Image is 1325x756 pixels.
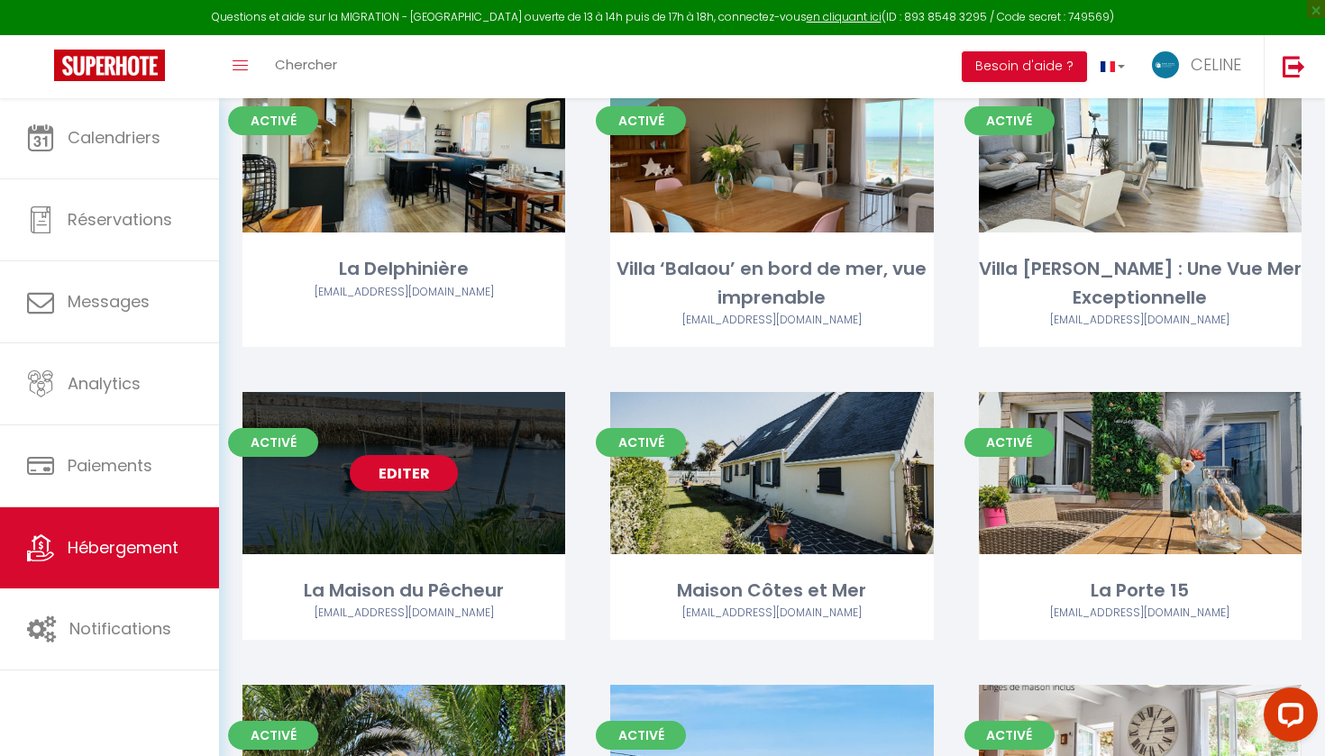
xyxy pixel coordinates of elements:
div: Villa [PERSON_NAME] : Une Vue Mer Exceptionnelle [979,255,1302,312]
div: Airbnb [610,312,933,329]
span: Réservations [68,208,172,231]
span: Notifications [69,617,171,640]
button: Besoin d'aide ? [962,51,1087,82]
a: Editer [1086,133,1194,169]
span: Activé [228,428,318,457]
a: Editer [717,133,826,169]
a: Chercher [261,35,351,98]
div: La Porte 15 [979,577,1302,605]
div: Airbnb [979,605,1302,622]
a: Editer [350,133,458,169]
span: Activé [596,106,686,135]
span: Activé [964,428,1055,457]
span: Messages [68,290,150,313]
div: La Delphinière [242,255,565,283]
span: Activé [596,428,686,457]
a: Editer [1086,455,1194,491]
img: logout [1283,55,1305,77]
div: Airbnb [979,312,1302,329]
img: ... [1152,51,1179,78]
div: La Maison du Pêcheur [242,577,565,605]
a: en cliquant ici [807,9,882,24]
div: Airbnb [242,284,565,301]
a: ... CELINE [1138,35,1264,98]
a: Editer [717,455,826,491]
img: Super Booking [54,50,165,81]
div: Airbnb [242,605,565,622]
span: Activé [964,721,1055,750]
iframe: LiveChat chat widget [1249,680,1325,756]
span: Activé [228,106,318,135]
a: Editer [350,455,458,491]
span: Paiements [68,454,152,477]
span: Activé [964,106,1055,135]
span: Hébergement [68,536,178,559]
span: Analytics [68,372,141,395]
span: Chercher [275,55,337,74]
span: CELINE [1191,53,1241,76]
span: Activé [228,721,318,750]
span: Activé [596,721,686,750]
div: Villa ‘Balaou’ en bord de mer, vue imprenable [610,255,933,312]
span: Calendriers [68,126,160,149]
div: Airbnb [610,605,933,622]
div: Maison Côtes et Mer [610,577,933,605]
